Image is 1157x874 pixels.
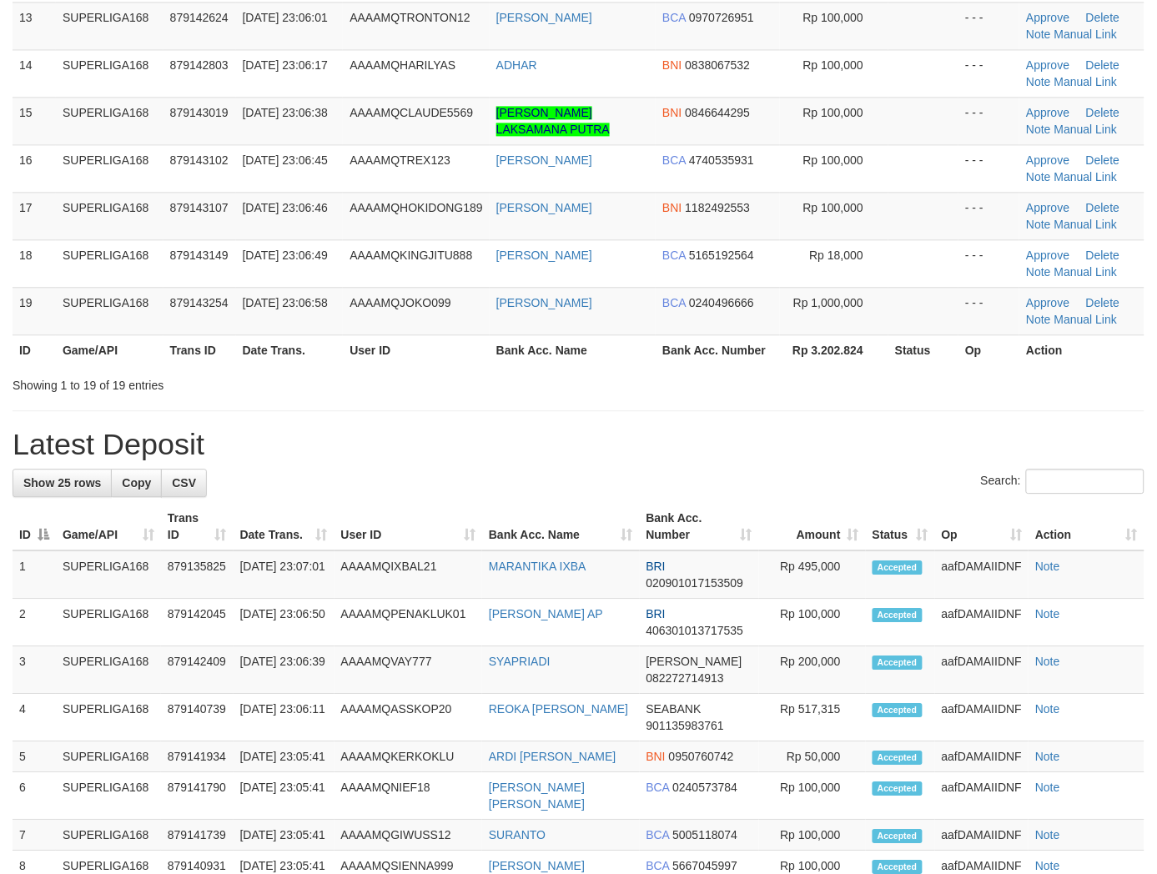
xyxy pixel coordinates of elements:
[170,11,229,24] span: 879142624
[958,334,1019,365] th: Op
[780,334,889,365] th: Rp 3.202.824
[23,476,101,490] span: Show 25 rows
[1019,334,1144,365] th: Action
[646,702,702,716] span: SEABANK
[335,646,483,694] td: AAAAMQVAY777
[56,192,163,239] td: SUPERLIGA168
[646,576,744,590] span: Copy 020901017153509 to clipboard
[335,820,483,851] td: AAAAMQGIWUSS12
[1026,75,1051,88] a: Note
[646,624,744,637] span: Copy 406301013717535 to clipboard
[13,646,56,694] td: 3
[234,694,335,741] td: [DATE] 23:06:11
[489,781,585,811] a: [PERSON_NAME] [PERSON_NAME]
[335,503,483,550] th: User ID: activate to sort column ascending
[170,106,229,119] span: 879143019
[13,144,56,192] td: 16
[646,607,666,620] span: BRI
[56,741,161,772] td: SUPERLIGA168
[958,49,1019,97] td: - - -
[170,296,229,309] span: 879143254
[350,153,450,167] span: AAAAMQTREX123
[1026,296,1069,309] a: Approve
[935,820,1029,851] td: aafDAMAIIDNF
[1035,607,1060,620] a: Note
[1026,106,1069,119] a: Approve
[13,97,56,144] td: 15
[496,201,592,214] a: [PERSON_NAME]
[803,201,863,214] span: Rp 100,000
[56,694,161,741] td: SUPERLIGA168
[646,671,724,685] span: Copy 082272714913 to clipboard
[496,249,592,262] a: [PERSON_NAME]
[56,646,161,694] td: SUPERLIGA168
[161,599,234,646] td: 879142045
[935,599,1029,646] td: aafDAMAIIDNF
[1086,58,1119,72] a: Delete
[489,828,546,841] a: SURANTO
[234,741,335,772] td: [DATE] 23:05:41
[958,287,1019,334] td: - - -
[646,781,670,794] span: BCA
[1054,75,1118,88] a: Manual Link
[1026,153,1069,167] a: Approve
[13,370,470,394] div: Showing 1 to 19 of 19 entries
[13,428,1144,461] h1: Latest Deposit
[689,296,754,309] span: Copy 0240496666 to clipboard
[662,296,686,309] span: BCA
[161,694,234,741] td: 879140739
[170,58,229,72] span: 879142803
[1026,170,1051,183] a: Note
[1054,265,1118,279] a: Manual Link
[689,249,754,262] span: Copy 5165192564 to clipboard
[810,249,864,262] span: Rp 18,000
[1086,201,1119,214] a: Delete
[496,153,592,167] a: [PERSON_NAME]
[935,646,1029,694] td: aafDAMAIIDNF
[935,503,1029,550] th: Op: activate to sort column ascending
[13,694,56,741] td: 4
[496,11,592,24] a: [PERSON_NAME]
[803,58,863,72] span: Rp 100,000
[866,503,935,550] th: Status: activate to sort column ascending
[1086,106,1119,119] a: Delete
[161,469,207,497] a: CSV
[1035,560,1060,573] a: Note
[672,859,737,872] span: Copy 5667045997 to clipboard
[672,828,737,841] span: Copy 5005118074 to clipboard
[1026,218,1051,231] a: Note
[873,751,923,765] span: Accepted
[1026,313,1051,326] a: Note
[873,703,923,717] span: Accepted
[350,11,470,24] span: AAAAMQTRONTON12
[958,239,1019,287] td: - - -
[56,144,163,192] td: SUPERLIGA168
[161,503,234,550] th: Trans ID: activate to sort column ascending
[489,859,585,872] a: [PERSON_NAME]
[161,550,234,599] td: 879135825
[234,550,335,599] td: [DATE] 23:07:01
[489,750,616,763] a: ARDI [PERSON_NAME]
[958,144,1019,192] td: - - -
[13,287,56,334] td: 19
[170,201,229,214] span: 879143107
[1029,503,1144,550] th: Action: activate to sort column ascending
[686,201,751,214] span: Copy 1182492553 to clipboard
[1054,170,1118,183] a: Manual Link
[662,58,682,72] span: BNI
[1054,313,1118,326] a: Manual Link
[13,334,56,365] th: ID
[496,106,610,136] a: [PERSON_NAME] LAKSAMANA PUTRA
[1035,750,1060,763] a: Note
[161,646,234,694] td: 879142409
[1026,469,1144,494] input: Search:
[1054,28,1118,41] a: Manual Link
[1035,781,1060,794] a: Note
[243,153,328,167] span: [DATE] 23:06:45
[1086,249,1119,262] a: Delete
[662,11,686,24] span: BCA
[640,503,759,550] th: Bank Acc. Number: activate to sort column ascending
[13,741,56,772] td: 5
[343,334,490,365] th: User ID
[489,607,603,620] a: [PERSON_NAME] AP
